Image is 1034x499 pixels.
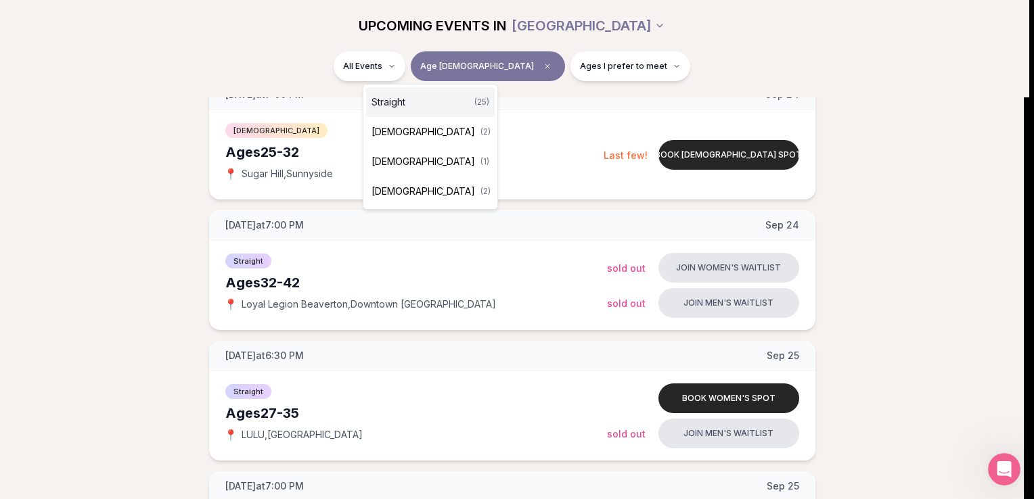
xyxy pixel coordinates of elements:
[372,185,475,198] span: [DEMOGRAPHIC_DATA]
[372,155,475,168] span: [DEMOGRAPHIC_DATA]
[372,125,475,139] span: [DEMOGRAPHIC_DATA]
[480,126,491,137] span: ( 2 )
[480,156,489,167] span: ( 1 )
[372,95,405,109] span: Straight
[480,186,491,197] span: ( 2 )
[988,453,1020,485] iframe: Intercom live chat
[474,97,489,108] span: ( 25 )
